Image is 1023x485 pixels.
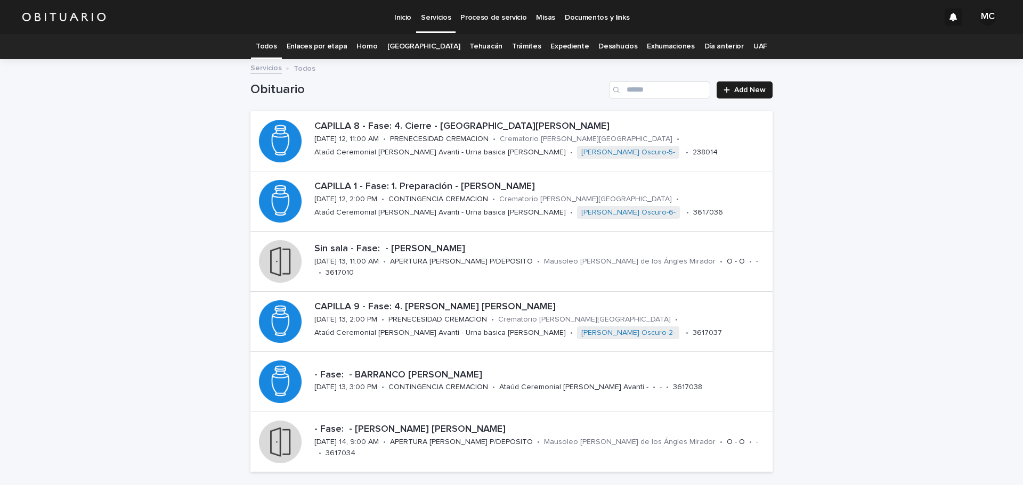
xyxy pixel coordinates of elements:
img: HUM7g2VNRLqGMmR9WVqf [21,6,107,28]
a: [PERSON_NAME] Oscuro-6- [581,208,676,217]
p: 3617010 [326,268,354,277]
div: MC [979,9,996,26]
p: - [756,438,758,447]
a: CAPILLA 1 - Fase: 1. Preparación - [PERSON_NAME][DATE] 12, 2:00 PM•CONTINGENCIA CREMACION•Cremato... [250,171,773,232]
a: [PERSON_NAME] Oscuro-2- [581,328,675,338]
p: [DATE] 12, 11:00 AM [314,135,379,144]
a: Servicios [250,61,282,73]
h1: Obituario [250,82,605,97]
p: 3617037 [693,328,722,338]
p: - [756,257,758,266]
p: 3617034 [326,449,355,458]
a: - Fase: - [PERSON_NAME] [PERSON_NAME][DATE] 14, 9:00 AM•APERTURA [PERSON_NAME] P/DEPOSITO•Mausole... [250,412,773,472]
p: • [570,208,573,217]
p: 238014 [693,148,718,157]
a: [GEOGRAPHIC_DATA] [387,34,460,59]
p: [DATE] 13, 3:00 PM [314,383,377,392]
p: [DATE] 14, 9:00 AM [314,438,379,447]
a: Día anterior [704,34,744,59]
p: - [660,383,662,392]
p: Ataúd Ceremonial [PERSON_NAME] Avanti - Urna basica [PERSON_NAME] [314,148,566,157]
p: CAPILLA 8 - Fase: 4. Cierre - [GEOGRAPHIC_DATA][PERSON_NAME] [314,121,768,133]
a: Desahucios [598,34,637,59]
a: Tehuacán [469,34,502,59]
a: Trámites [512,34,541,59]
p: Crematorio [PERSON_NAME][GEOGRAPHIC_DATA] [500,135,672,144]
p: CAPILLA 1 - Fase: 1. Preparación - [PERSON_NAME] [314,181,768,193]
a: CAPILLA 8 - Fase: 4. Cierre - [GEOGRAPHIC_DATA][PERSON_NAME][DATE] 12, 11:00 AM•PRENECESIDAD CREM... [250,111,773,171]
p: • [491,315,494,324]
a: Sin sala - Fase: - [PERSON_NAME][DATE] 13, 11:00 AM•APERTURA [PERSON_NAME] P/DEPOSITO•Mausoleo [P... [250,232,773,292]
p: • [570,148,573,157]
a: Horno [356,34,377,59]
p: • [383,135,386,144]
p: • [537,257,540,266]
a: Add New [717,81,773,98]
p: • [319,268,321,277]
p: • [676,195,679,204]
p: PRENECESIDAD CREMACION [390,135,489,144]
input: Search [609,81,710,98]
p: • [492,383,495,392]
p: O - O [727,438,745,447]
p: 3617038 [673,383,702,392]
p: • [381,315,384,324]
p: APERTURA [PERSON_NAME] P/DEPOSITO [390,438,533,447]
p: Ataúd Ceremonial [PERSON_NAME] Avanti - Urna basica [PERSON_NAME] [314,208,566,217]
p: Ataúd Ceremonial [PERSON_NAME] Avanti - Urna basica [PERSON_NAME] [314,328,566,338]
p: [DATE] 12, 2:00 PM [314,195,377,204]
p: • [675,315,678,324]
p: • [686,328,688,338]
a: Todos [256,34,277,59]
p: • [383,257,386,266]
p: • [749,438,752,447]
p: [DATE] 13, 2:00 PM [314,315,377,324]
p: • [537,438,540,447]
a: Exhumaciones [647,34,694,59]
p: • [720,438,722,447]
p: CONTINGENCIA CREMACION [388,383,488,392]
p: 3617036 [693,208,723,217]
p: Todos [294,62,315,73]
p: Ataúd Ceremonial [PERSON_NAME] Avanti - [499,383,648,392]
p: - Fase: - [PERSON_NAME] [PERSON_NAME] [314,424,768,435]
p: • [383,438,386,447]
a: Expediente [550,34,589,59]
p: - Fase: - BARRANCO [PERSON_NAME] [314,369,768,381]
p: • [570,328,573,338]
a: CAPILLA 9 - Fase: 4. [PERSON_NAME] [PERSON_NAME][DATE] 13, 2:00 PM•PRENECESIDAD CREMACION•Cremato... [250,292,773,352]
p: • [666,383,669,392]
p: • [720,257,722,266]
p: Mausoleo [PERSON_NAME] de los Ángles Mirador [544,257,716,266]
a: - Fase: - BARRANCO [PERSON_NAME][DATE] 13, 3:00 PM•CONTINGENCIA CREMACION•Ataúd Ceremonial [PERSO... [250,352,773,412]
p: • [686,148,688,157]
a: Enlaces por etapa [287,34,347,59]
p: CONTINGENCIA CREMACION [388,195,488,204]
a: [PERSON_NAME] Oscuro-5- [581,148,675,157]
p: • [493,135,496,144]
p: Crematorio [PERSON_NAME][GEOGRAPHIC_DATA] [499,195,672,204]
p: • [677,135,679,144]
span: Add New [734,86,766,94]
p: • [381,383,384,392]
p: APERTURA [PERSON_NAME] P/DEPOSITO [390,257,533,266]
p: Mausoleo [PERSON_NAME] de los Ángles Mirador [544,438,716,447]
p: O - O [727,257,745,266]
a: UAF [753,34,767,59]
p: • [492,195,495,204]
p: CAPILLA 9 - Fase: 4. [PERSON_NAME] [PERSON_NAME] [314,301,768,313]
p: Crematorio [PERSON_NAME][GEOGRAPHIC_DATA] [498,315,671,324]
p: • [381,195,384,204]
p: • [319,449,321,458]
p: • [653,383,655,392]
p: • [686,208,689,217]
p: PRENECESIDAD CREMACION [388,315,487,324]
p: [DATE] 13, 11:00 AM [314,257,379,266]
p: • [749,257,752,266]
p: Sin sala - Fase: - [PERSON_NAME] [314,243,768,255]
